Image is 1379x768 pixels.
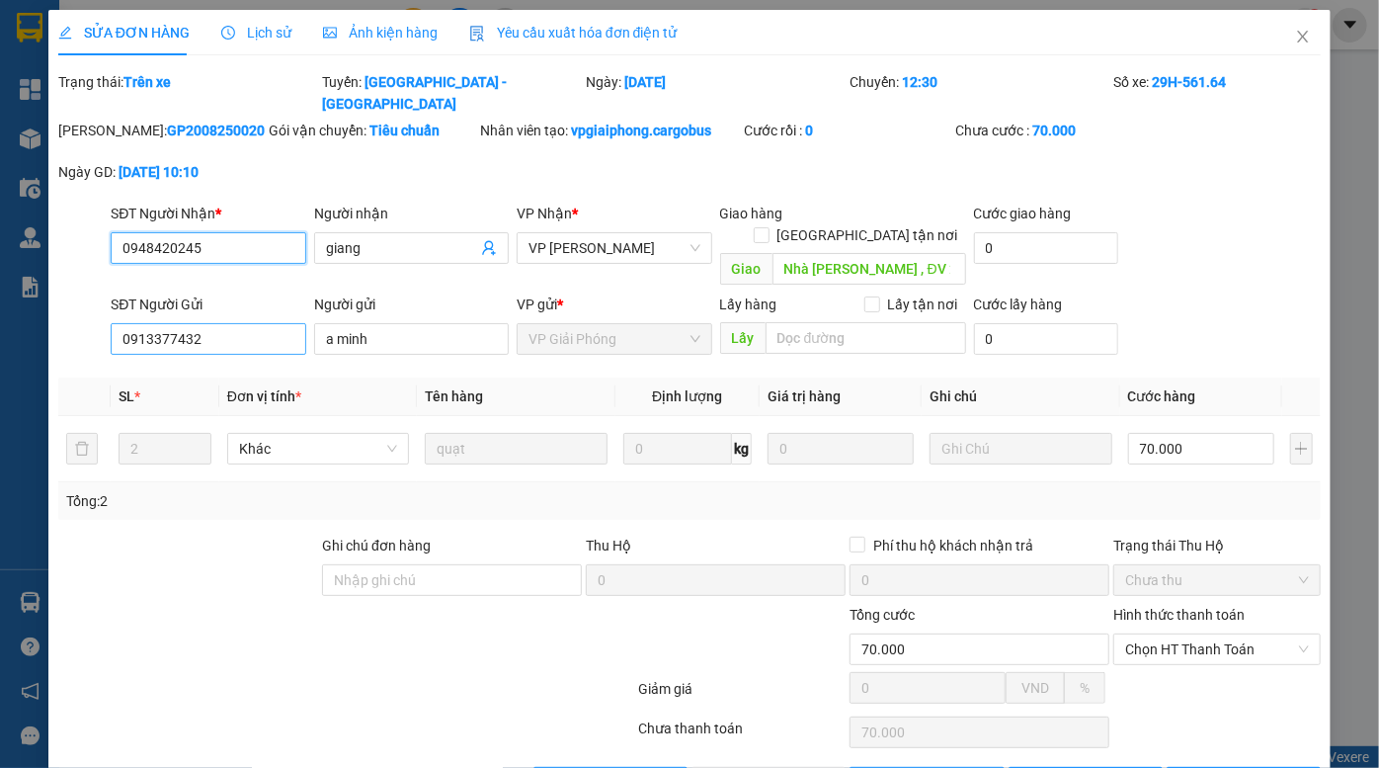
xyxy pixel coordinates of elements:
div: Trạng thái: [56,71,320,115]
span: user-add [481,240,497,256]
span: Cước hàng [1128,388,1196,404]
span: SL [119,388,134,404]
div: Ngày: [584,71,848,115]
span: Thu Hộ [586,538,631,554]
div: Cước rồi : [744,120,951,141]
div: Nhân viên tạo: [480,120,740,141]
span: VP Giải Phóng [528,324,699,354]
span: Giao hàng [720,206,783,221]
div: SĐT Người Gửi [111,294,305,315]
input: Dọc đường [766,322,966,354]
button: Close [1275,10,1331,65]
input: Ghi chú đơn hàng [322,564,582,596]
b: GP2008250020 [167,123,265,138]
div: Trạng thái Thu Hộ [1113,535,1321,556]
div: Chưa thanh toán [637,718,849,752]
b: [GEOGRAPHIC_DATA] - [GEOGRAPHIC_DATA] [322,74,507,112]
input: Cước lấy hàng [974,323,1118,355]
b: 12:30 [902,74,937,90]
div: Tuyến: [320,71,584,115]
b: 29H-561.64 [1152,74,1226,90]
span: clock-circle [221,26,235,40]
span: Định lượng [652,388,722,404]
span: Tên hàng [425,388,483,404]
th: Ghi chú [922,378,1120,416]
div: Chưa cước : [955,120,1163,141]
label: Cước lấy hàng [974,297,1063,312]
label: Ghi chú đơn hàng [322,538,431,554]
span: Lấy [720,322,766,354]
div: Tổng: 2 [66,490,533,512]
b: 0 [805,123,813,138]
span: Lấy tận nơi [880,294,966,315]
span: Khác [239,434,398,464]
input: Cước giao hàng [974,232,1118,264]
input: VD: Bàn, Ghế [425,433,608,465]
span: Lấy hàng [720,297,777,312]
b: 70.000 [1032,123,1076,138]
label: Hình thức thanh toán [1113,607,1245,623]
span: Tổng cước [850,607,915,623]
div: Người nhận [314,203,509,224]
span: Yêu cầu xuất hóa đơn điện tử [469,25,678,41]
span: Ảnh kiện hàng [323,25,438,41]
b: vpgiaiphong.cargobus [571,123,711,138]
input: 0 [768,433,914,465]
span: Chọn HT Thanh Toán [1125,635,1309,664]
span: picture [323,26,337,40]
div: Gói vận chuyển: [270,120,477,141]
button: delete [66,433,98,465]
span: kg [732,433,752,465]
div: Người gửi [314,294,509,315]
span: edit [58,26,72,40]
span: VND [1021,680,1049,696]
span: Đơn vị tính [227,388,301,404]
span: [GEOGRAPHIC_DATA] tận nơi [770,224,966,246]
div: Chuyến: [848,71,1111,115]
span: VP Đồng Văn [528,233,699,263]
span: Chưa thu [1125,565,1309,595]
img: icon [469,26,485,42]
input: Ghi Chú [930,433,1112,465]
span: close [1295,29,1311,44]
span: % [1080,680,1090,696]
span: Phí thu hộ khách nhận trả [865,535,1041,556]
button: plus [1290,433,1314,465]
div: [PERSON_NAME]: [58,120,266,141]
div: Giảm giá [637,678,849,713]
b: Trên xe [123,74,171,90]
span: Giao [720,253,772,285]
b: [DATE] 10:10 [119,164,199,180]
div: Số xe: [1111,71,1323,115]
label: Cước giao hàng [974,206,1072,221]
input: Dọc đường [772,253,966,285]
span: Lịch sử [221,25,291,41]
div: Ngày GD: [58,161,266,183]
div: VP gửi [517,294,711,315]
b: [DATE] [624,74,666,90]
div: SĐT Người Nhận [111,203,305,224]
b: Tiêu chuẩn [370,123,441,138]
span: SỬA ĐƠN HÀNG [58,25,190,41]
span: Giá trị hàng [768,388,841,404]
span: VP Nhận [517,206,572,221]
